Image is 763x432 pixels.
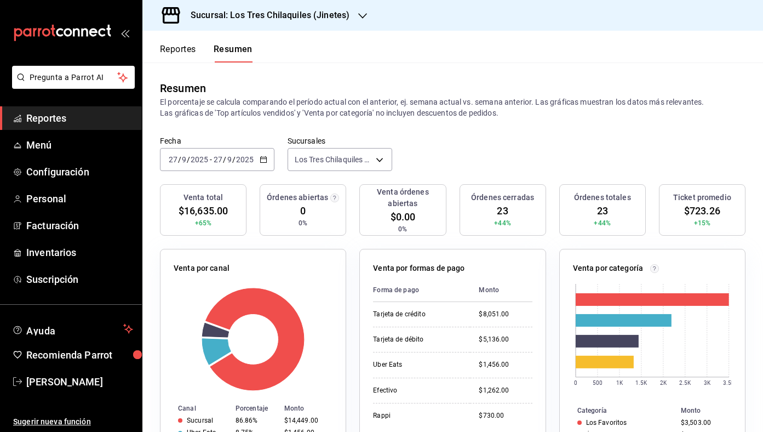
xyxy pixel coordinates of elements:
[673,192,731,203] h3: Ticket promedio
[364,186,441,209] h3: Venta órdenes abiertas
[635,380,647,386] text: 1.5K
[373,386,461,395] div: Efectivo
[213,155,223,164] input: --
[13,416,133,428] span: Sugerir nueva función
[373,278,470,302] th: Forma de pago
[684,203,720,218] span: $723.26
[236,155,254,164] input: ----
[160,96,745,118] p: El porcentaje se calcula comparando el período actual con el anterior, ej. semana actual vs. sema...
[232,155,236,164] span: /
[676,405,745,417] th: Monto
[187,417,213,424] div: Sucursal
[299,218,307,228] span: 0%
[479,386,532,395] div: $1,262.00
[183,192,223,203] h3: Venta total
[373,360,461,370] div: Uber Eats
[26,218,133,233] span: Facturación
[586,419,627,427] div: Los Favoritos
[160,402,231,414] th: Canal
[26,138,133,152] span: Menú
[12,66,135,89] button: Pregunta a Parrot AI
[479,411,532,420] div: $730.00
[8,79,135,91] a: Pregunta a Parrot AI
[681,419,727,427] div: $3,503.00
[494,218,511,228] span: +44%
[26,272,133,287] span: Suscripción
[479,310,532,319] div: $8,051.00
[267,192,328,203] h3: Órdenes abiertas
[398,224,407,234] span: 0%
[178,155,181,164] span: /
[26,111,133,126] span: Reportes
[26,191,133,206] span: Personal
[470,278,532,302] th: Monto
[391,209,416,224] span: $0.00
[214,44,253,62] button: Resumen
[30,72,118,83] span: Pregunta a Parrot AI
[160,44,253,62] div: navigation tabs
[26,245,133,260] span: Inventarios
[168,155,178,164] input: --
[594,218,611,228] span: +44%
[373,310,461,319] div: Tarjeta de crédito
[694,218,711,228] span: +15%
[497,203,508,218] span: 23
[723,380,735,386] text: 3.5K
[190,155,209,164] input: ----
[616,380,623,386] text: 1K
[160,44,196,62] button: Reportes
[479,360,532,370] div: $1,456.00
[592,380,602,386] text: 500
[26,164,133,179] span: Configuración
[373,335,461,344] div: Tarjeta de débito
[121,29,129,37] button: open_drawer_menu
[373,263,464,274] p: Venta por formas de pago
[181,155,187,164] input: --
[288,137,392,145] label: Sucursales
[679,380,691,386] text: 2.5K
[284,417,329,424] div: $14,449.00
[223,155,226,164] span: /
[174,263,230,274] p: Venta por canal
[236,417,276,424] div: 86.86%
[574,380,577,386] text: 0
[295,154,372,165] span: Los Tres Chilaquiles (Jinetes)
[160,80,206,96] div: Resumen
[597,203,608,218] span: 23
[574,192,631,203] h3: Órdenes totales
[187,155,190,164] span: /
[660,380,667,386] text: 2K
[704,380,711,386] text: 3K
[210,155,212,164] span: -
[26,374,133,389] span: [PERSON_NAME]
[26,322,119,336] span: Ayuda
[195,218,212,228] span: +65%
[160,137,274,145] label: Fecha
[300,203,306,218] span: 0
[179,203,228,218] span: $16,635.00
[280,402,346,414] th: Monto
[471,192,534,203] h3: Órdenes cerradas
[182,9,349,22] h3: Sucursal: Los Tres Chilaquiles (Jinetes)
[231,402,280,414] th: Porcentaje
[479,335,532,344] div: $5,136.00
[560,405,676,417] th: Categoría
[26,348,133,362] span: Recomienda Parrot
[573,263,644,274] p: Venta por categoría
[373,411,461,420] div: Rappi
[227,155,232,164] input: --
